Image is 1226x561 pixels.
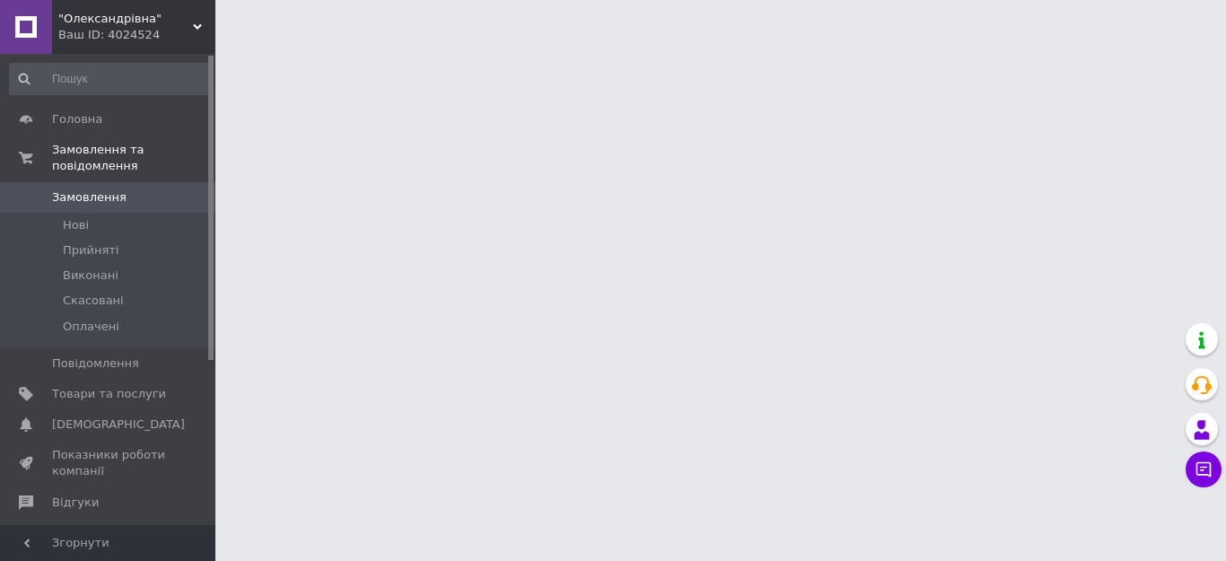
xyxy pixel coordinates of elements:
[52,416,185,433] span: [DEMOGRAPHIC_DATA]
[63,217,89,233] span: Нові
[52,447,166,479] span: Показники роботи компанії
[52,189,127,206] span: Замовлення
[58,11,193,27] span: "Олександрівна"
[52,355,139,372] span: Повідомлення
[63,319,119,335] span: Оплачені
[52,495,99,511] span: Відгуки
[52,111,102,127] span: Головна
[58,27,215,43] div: Ваш ID: 4024524
[63,267,118,284] span: Виконані
[63,242,118,259] span: Прийняті
[52,386,166,402] span: Товари та послуги
[1186,451,1222,487] button: Чат з покупцем
[9,63,212,95] input: Пошук
[52,142,215,174] span: Замовлення та повідомлення
[63,293,124,309] span: Скасовані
